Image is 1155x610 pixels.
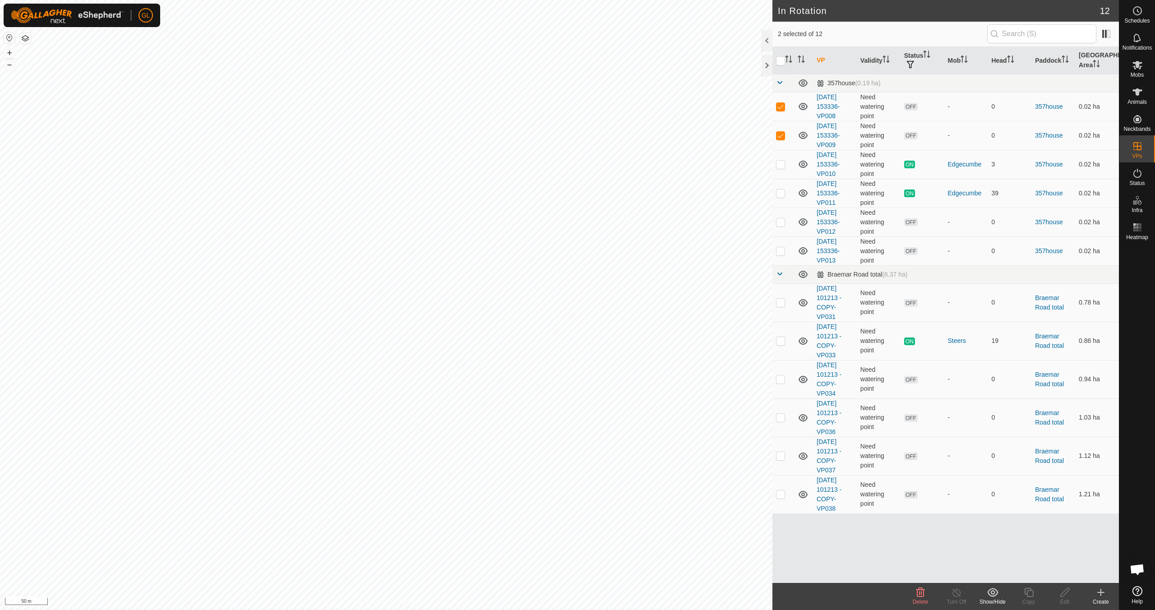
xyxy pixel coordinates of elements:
a: [DATE] 153336-VP011 [817,180,840,206]
td: 1.03 ha [1075,398,1119,437]
a: Braemar Road total [1035,409,1064,426]
a: Braemar Road total [1035,448,1064,464]
a: 357house [1035,161,1063,168]
a: [DATE] 101213 - COPY-VP033 [817,323,841,359]
span: ON [904,189,915,197]
div: Edgecumbe [948,160,984,169]
td: Need watering point [857,236,901,265]
a: [DATE] 153336-VP012 [817,209,840,235]
td: 0 [988,121,1031,150]
div: - [948,298,984,307]
th: Validity [857,47,901,74]
a: [DATE] 101213 - COPY-VP036 [817,400,841,435]
td: Need watering point [857,398,901,437]
button: – [4,59,15,70]
a: 357house [1035,189,1063,197]
div: - [948,451,984,461]
span: Infra [1132,208,1142,213]
td: Need watering point [857,360,901,398]
div: Edit [1047,598,1083,606]
td: 0 [988,360,1031,398]
td: Need watering point [857,283,901,322]
img: Gallagher Logo [11,7,124,23]
td: 0.94 ha [1075,360,1119,398]
a: [DATE] 101213 - COPY-VP038 [817,476,841,512]
span: 12 [1100,4,1110,18]
span: Mobs [1131,72,1144,78]
button: + [4,47,15,58]
h2: In Rotation [778,5,1100,16]
a: Braemar Road total [1035,371,1064,388]
td: 0.02 ha [1075,92,1119,121]
p-sorticon: Activate to sort [1062,57,1069,64]
span: OFF [904,299,918,307]
p-sorticon: Activate to sort [882,57,890,64]
p-sorticon: Activate to sort [798,57,805,64]
td: 0.78 ha [1075,283,1119,322]
td: 0 [988,92,1031,121]
td: Need watering point [857,475,901,513]
div: - [948,374,984,384]
td: 1.21 ha [1075,475,1119,513]
div: 357house [817,79,881,87]
td: 1.12 ha [1075,437,1119,475]
a: Braemar Road total [1035,486,1064,503]
span: GL [142,11,150,20]
td: 0.86 ha [1075,322,1119,360]
th: Mob [944,47,988,74]
th: Head [988,47,1031,74]
a: 357house [1035,247,1063,254]
td: 0.02 ha [1075,236,1119,265]
button: Reset Map [4,32,15,43]
td: 0.02 ha [1075,121,1119,150]
p-sorticon: Activate to sort [1093,61,1100,69]
div: Braemar Road total [817,271,907,278]
span: 2 selected of 12 [778,29,987,39]
td: Need watering point [857,150,901,179]
span: ON [904,337,915,345]
div: Turn Off [938,598,975,606]
td: 19 [988,322,1031,360]
td: Need watering point [857,208,901,236]
div: - [948,490,984,499]
th: Status [901,47,944,74]
a: [DATE] 101213 - COPY-VP037 [817,438,841,474]
p-sorticon: Activate to sort [1007,57,1014,64]
span: (6.37 ha) [882,271,907,278]
a: Open chat [1124,556,1151,583]
div: Create [1083,598,1119,606]
span: OFF [904,453,918,460]
span: Notifications [1123,45,1152,51]
div: Copy [1011,598,1047,606]
td: Need watering point [857,437,901,475]
td: 0.02 ha [1075,150,1119,179]
td: 0.02 ha [1075,208,1119,236]
th: [GEOGRAPHIC_DATA] Area [1075,47,1119,74]
td: 0 [988,208,1031,236]
td: 3 [988,150,1031,179]
td: Need watering point [857,322,901,360]
th: Paddock [1031,47,1075,74]
a: Braemar Road total [1035,333,1064,349]
span: Neckbands [1123,126,1150,132]
td: Need watering point [857,92,901,121]
span: OFF [904,103,918,111]
th: VP [813,47,857,74]
span: Help [1132,599,1143,604]
a: [DATE] 153336-VP009 [817,122,840,148]
span: OFF [904,414,918,422]
div: Edgecumbe [948,189,984,198]
span: Schedules [1124,18,1150,23]
span: Delete [913,599,929,605]
a: 357house [1035,103,1063,110]
span: Animals [1127,99,1147,105]
a: Contact Us [395,598,422,606]
span: (0.19 ha) [855,79,881,87]
div: - [948,413,984,422]
div: - [948,217,984,227]
div: - [948,131,984,140]
div: - [948,246,984,256]
a: [DATE] 101213 - COPY-VP031 [817,285,841,320]
span: OFF [904,218,918,226]
div: - [948,102,984,111]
